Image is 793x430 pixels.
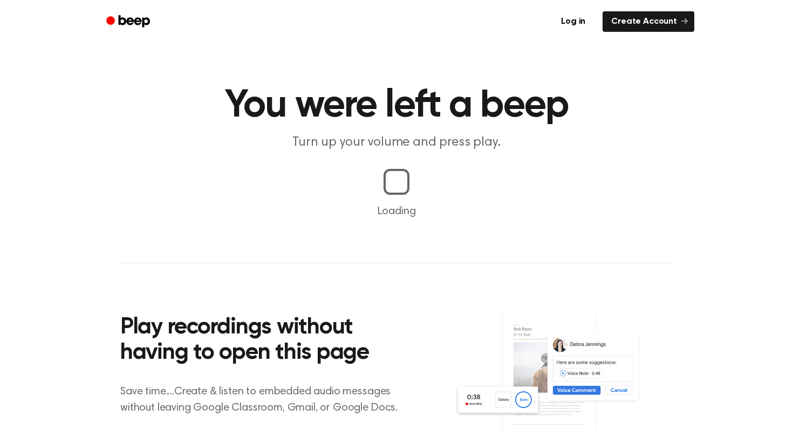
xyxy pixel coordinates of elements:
[189,134,604,152] p: Turn up your volume and press play.
[120,86,673,125] h1: You were left a beep
[120,315,411,366] h2: Play recordings without having to open this page
[13,203,780,220] p: Loading
[550,9,596,34] a: Log in
[99,11,160,32] a: Beep
[120,384,411,416] p: Save time....Create & listen to embedded audio messages without leaving Google Classroom, Gmail, ...
[603,11,694,32] a: Create Account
